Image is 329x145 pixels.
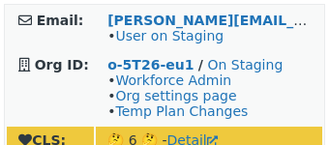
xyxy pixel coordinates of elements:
[107,72,248,119] span: • • •
[115,103,248,119] a: Temp Plan Changes
[198,57,203,72] strong: /
[37,13,84,28] strong: Email:
[115,28,224,43] a: User on Staging
[115,72,231,88] a: Workforce Admin
[115,88,236,103] a: Org settings page
[107,28,224,43] span: •
[107,57,194,72] a: o-5T26-eu1
[207,57,283,72] a: On Staging
[35,57,89,72] strong: Org ID:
